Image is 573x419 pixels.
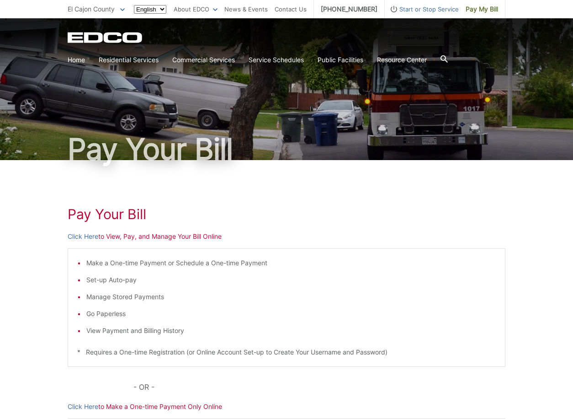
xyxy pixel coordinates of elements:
h1: Pay Your Bill [68,206,505,222]
li: View Payment and Billing History [86,326,496,336]
li: Go Paperless [86,309,496,319]
p: to Make a One-time Payment Only Online [68,402,505,412]
a: Click Here [68,231,98,242]
a: News & Events [224,4,268,14]
a: Service Schedules [249,55,304,65]
p: to View, Pay, and Manage Your Bill Online [68,231,505,242]
a: EDCD logo. Return to the homepage. [68,32,143,43]
h1: Pay Your Bill [68,134,505,164]
a: Commercial Services [172,55,235,65]
span: El Cajon County [68,5,115,13]
a: Click Here [68,402,98,412]
li: Set-up Auto-pay [86,275,496,285]
a: About EDCO [174,4,218,14]
li: Manage Stored Payments [86,292,496,302]
p: * Requires a One-time Registration (or Online Account Set-up to Create Your Username and Password) [77,347,496,357]
a: Home [68,55,85,65]
p: - OR - [133,381,505,393]
a: Resource Center [377,55,427,65]
a: Public Facilities [318,55,363,65]
li: Make a One-time Payment or Schedule a One-time Payment [86,258,496,268]
a: Contact Us [275,4,307,14]
span: Pay My Bill [466,4,498,14]
select: Select a language [134,5,166,14]
a: Residential Services [99,55,159,65]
